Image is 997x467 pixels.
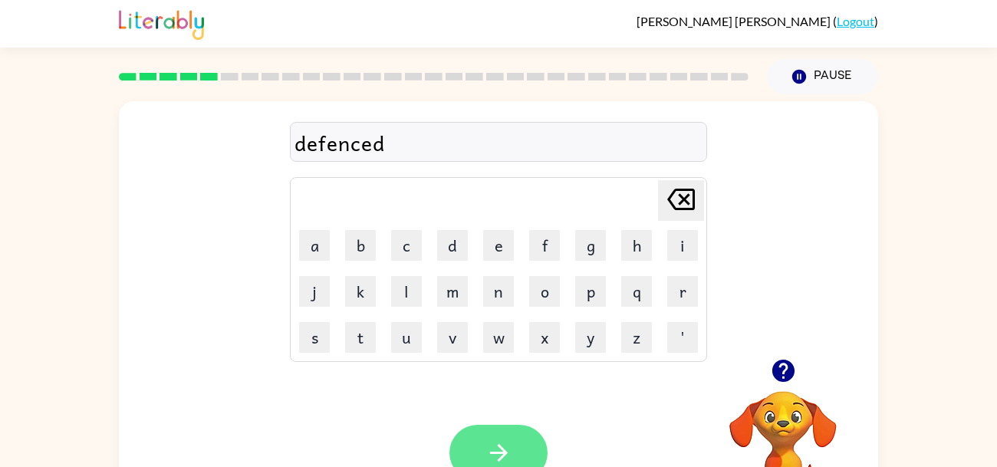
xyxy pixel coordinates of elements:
button: f [529,230,560,261]
button: e [483,230,514,261]
button: h [621,230,652,261]
button: Pause [767,59,878,94]
button: g [575,230,606,261]
img: Literably [119,6,204,40]
div: defenced [294,127,703,159]
button: a [299,230,330,261]
button: q [621,276,652,307]
button: x [529,322,560,353]
button: w [483,322,514,353]
button: z [621,322,652,353]
button: j [299,276,330,307]
button: u [391,322,422,353]
a: Logout [837,14,874,28]
button: v [437,322,468,353]
button: t [345,322,376,353]
button: c [391,230,422,261]
div: ( ) [637,14,878,28]
button: ' [667,322,698,353]
button: k [345,276,376,307]
button: p [575,276,606,307]
button: y [575,322,606,353]
button: m [437,276,468,307]
span: [PERSON_NAME] [PERSON_NAME] [637,14,833,28]
button: o [529,276,560,307]
button: d [437,230,468,261]
button: n [483,276,514,307]
button: b [345,230,376,261]
button: r [667,276,698,307]
button: i [667,230,698,261]
button: s [299,322,330,353]
button: l [391,276,422,307]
